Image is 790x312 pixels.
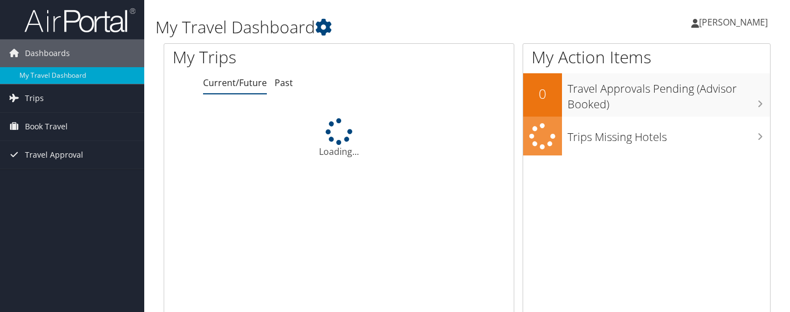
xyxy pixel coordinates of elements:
[568,124,770,145] h3: Trips Missing Hotels
[173,46,359,69] h1: My Trips
[568,76,770,112] h3: Travel Approvals Pending (Advisor Booked)
[25,113,68,140] span: Book Travel
[523,84,562,103] h2: 0
[164,118,514,158] div: Loading...
[699,16,768,28] span: [PERSON_NAME]
[203,77,267,89] a: Current/Future
[25,84,44,112] span: Trips
[275,77,293,89] a: Past
[24,7,135,33] img: airportal-logo.png
[155,16,571,39] h1: My Travel Dashboard
[523,46,770,69] h1: My Action Items
[25,141,83,169] span: Travel Approval
[523,73,770,116] a: 0Travel Approvals Pending (Advisor Booked)
[691,6,779,39] a: [PERSON_NAME]
[523,117,770,156] a: Trips Missing Hotels
[25,39,70,67] span: Dashboards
